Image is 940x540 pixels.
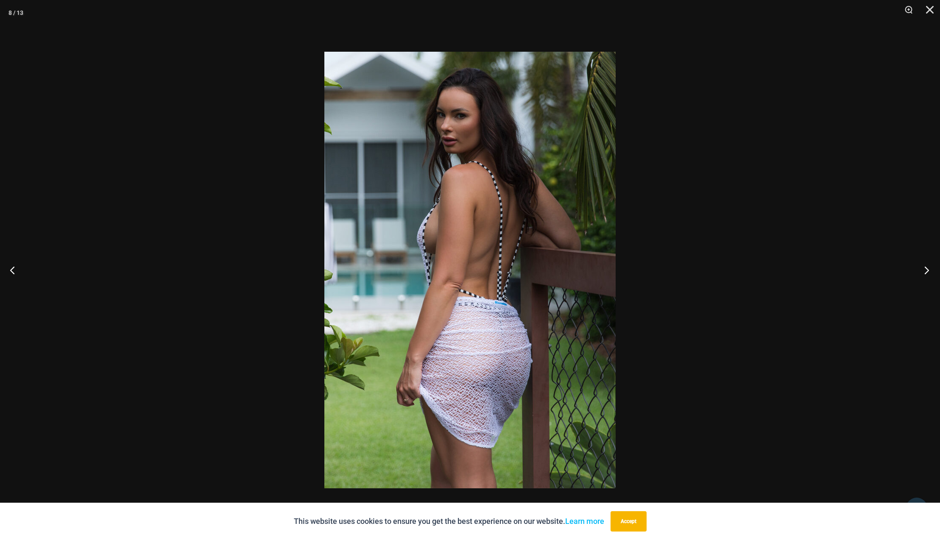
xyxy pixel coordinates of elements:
p: This website uses cookies to ensure you get the best experience on our website. [294,515,604,528]
a: Learn more [565,517,604,526]
img: Inferno Mesh Black White 8561 One Piece St Martin White 5996 Sarong 07 [324,52,616,488]
div: 8 / 13 [8,6,23,19]
button: Accept [611,511,647,532]
button: Next [908,249,940,291]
